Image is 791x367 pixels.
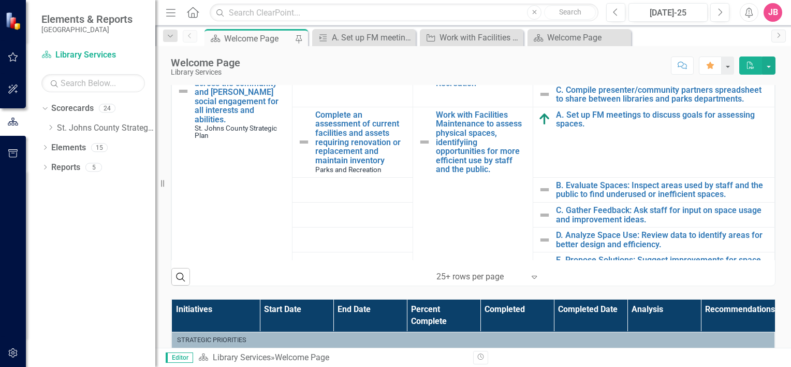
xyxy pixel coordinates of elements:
[224,32,292,45] div: Welcome Page
[292,107,413,177] td: Double-Click to Edit Right Click for Context Menu
[210,4,598,22] input: Search ClearPoint...
[533,228,775,252] td: Double-Click to Edit Right Click for Context Menu
[547,31,628,44] div: Welcome Page
[538,183,551,196] img: Not Defined
[544,5,596,20] button: Search
[51,162,80,174] a: Reports
[533,252,775,277] td: Double-Click to Edit Right Click for Context Menu
[172,332,775,365] td: Double-Click to Edit
[632,7,704,19] div: [DATE]-25
[177,335,769,345] div: Strategic Priorities
[530,31,628,44] a: Welcome Page
[5,12,23,30] img: ClearPoint Strategy
[533,203,775,228] td: Double-Click to Edit Right Click for Context Menu
[213,352,271,362] a: Library Services
[41,74,145,92] input: Search Below...
[332,31,413,44] div: A. Set up FM meetings to discuss goals for assessing spaces.
[533,82,775,107] td: Double-Click to Edit Right Click for Context Menu
[41,49,145,61] a: Library Services
[556,86,769,104] a: C. Compile presenter/community partners spreadsheet to share between libraries and parks departme...
[166,352,193,363] span: Editor
[85,163,102,172] div: 5
[538,234,551,246] img: Not Defined
[177,85,189,97] img: Not Defined
[99,104,115,113] div: 24
[436,42,528,88] a: Provide partner programs via collaboration between Library and Parks & Recreation
[315,31,413,44] a: A. Set up FM meetings to discuss goals for assessing spaces.
[51,103,94,115] a: Scorecards
[556,256,769,274] a: E. Propose Solutions: Suggest improvements for space reorganization or adjustments.
[440,31,521,44] div: Work with Facilities Maintenance to assess physical spaces, identifyiing opportunities for more e...
[57,122,155,134] a: St. Johns County Strategic Plan
[195,124,277,140] span: St. Johns County Strategic Plan
[559,8,581,16] span: Search
[315,165,382,174] span: Parks and Recreation
[628,3,708,22] button: [DATE]-25
[413,107,533,277] td: Double-Click to Edit Right Click for Context Menu
[436,110,528,174] a: Work with Facilities Maintenance to assess physical spaces, identifyiing opportunities for more e...
[198,352,465,364] div: »
[538,209,551,221] img: Not Defined
[556,231,769,249] a: D. Analyze Space Use: Review data to identify areas for better design and efficiency.
[315,110,407,165] a: Complete an assessment of current facilities and assets requiring renovation or replacement and m...
[171,57,240,68] div: Welcome Page
[171,68,240,76] div: Library Services
[538,113,551,125] img: Above Target
[556,110,769,129] a: A. Set up FM meetings to discuss goals for assessing spaces.
[533,177,775,202] td: Double-Click to Edit Right Click for Context Menu
[275,352,329,362] div: Welcome Page
[538,88,551,101] img: Not Defined
[41,25,133,34] small: [GEOGRAPHIC_DATA]
[41,13,133,25] span: Elements & Reports
[764,3,782,22] button: JB
[418,136,431,148] img: Not Defined
[556,181,769,199] a: B. Evaluate Spaces: Inspect areas used by staff and the public to find underused or inefficient s...
[177,347,769,359] span: Community Well-Being
[556,206,769,224] a: C. Gather Feedback: Ask staff for input on space usage and improvement ideas.
[422,31,521,44] a: Work with Facilities Maintenance to assess physical spaces, identifyiing opportunities for more e...
[533,107,775,177] td: Double-Click to Edit Right Click for Context Menu
[51,142,86,154] a: Elements
[298,136,310,148] img: Not Defined
[538,259,551,271] img: Not Defined
[91,143,108,152] div: 15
